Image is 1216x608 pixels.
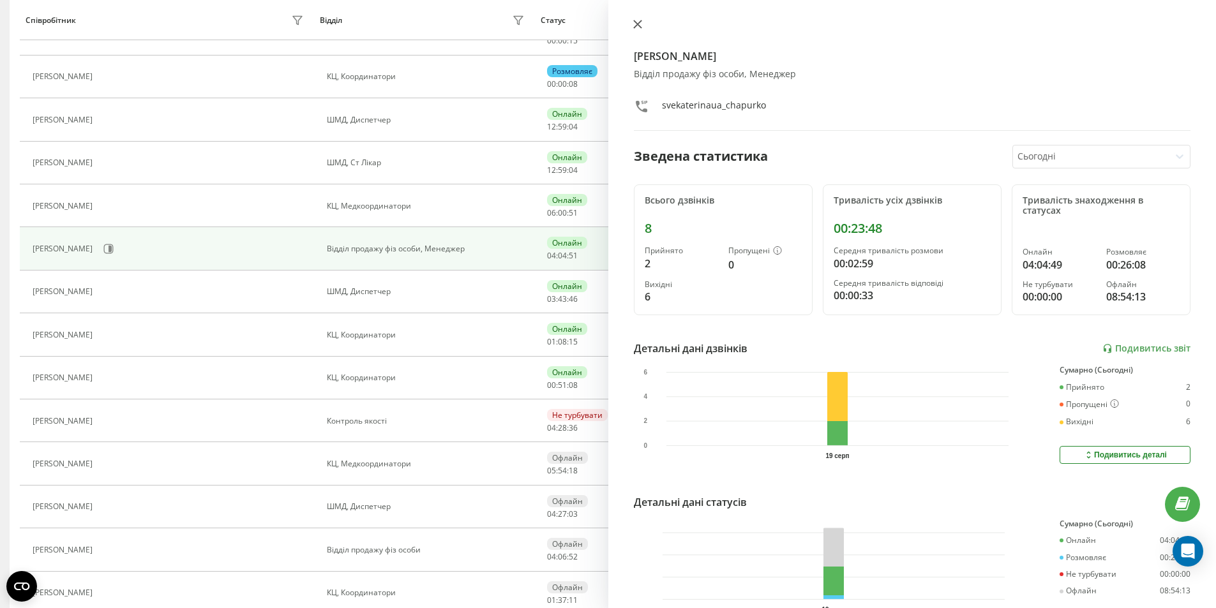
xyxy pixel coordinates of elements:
div: Сумарно (Сьогодні) [1060,366,1190,374]
div: Розмовляє [1060,553,1106,562]
div: : : [547,424,578,433]
span: 04 [558,250,567,261]
div: Всього дзвінків [645,195,802,206]
span: 01 [547,336,556,347]
span: 54 [558,465,567,476]
div: КЦ, Координатори [327,330,528,339]
div: [PERSON_NAME] [33,202,96,211]
div: : : [547,251,578,260]
span: 15 [569,35,578,46]
div: svekaterinaua_chapurko [662,99,766,117]
div: Сумарно (Сьогодні) [1060,519,1190,528]
span: 43 [558,293,567,304]
div: Пропущені [728,246,802,256]
span: 27 [558,508,567,519]
div: Офлайн [547,538,588,550]
span: 03 [547,293,556,304]
div: Онлайн [547,237,587,249]
div: : : [547,466,578,475]
text: 6 [643,369,647,376]
div: : : [547,510,578,519]
div: 04:04:49 [1160,536,1190,545]
div: 00:02:59 [834,256,991,271]
div: 2 [645,256,718,271]
text: 0 [643,442,647,449]
span: 06 [558,551,567,562]
div: Детальні дані дзвінків [634,341,747,356]
span: 00 [547,380,556,390]
div: Офлайн [1060,586,1097,595]
div: 00:23:48 [834,221,991,236]
div: Не турбувати [1060,570,1116,579]
div: Відділ продажу фіз особи [327,545,528,554]
div: Відділ продажу фіз особи, Менеджер [634,69,1191,80]
span: 01 [547,595,556,605]
div: КЦ, Медкоординатори [327,202,528,211]
div: Відділ продажу фіз особи, Менеджер [327,244,528,253]
div: Онлайн [547,366,587,378]
div: : : [547,166,578,175]
span: 04 [547,250,556,261]
div: : : [547,295,578,304]
span: 04 [547,551,556,562]
span: 51 [558,380,567,390]
div: Онлайн [547,108,587,120]
div: Онлайн [547,194,587,206]
span: 15 [569,336,578,347]
div: Не турбувати [1023,280,1096,289]
div: Вихідні [645,280,718,289]
div: [PERSON_NAME] [33,373,96,382]
span: 51 [569,250,578,261]
div: 04:04:49 [1023,257,1096,272]
span: 04 [569,121,578,132]
div: [PERSON_NAME] [33,545,96,554]
div: Онлайн [547,151,587,163]
div: Онлайн [1060,536,1096,545]
span: 18 [569,465,578,476]
div: 00:00:00 [1023,289,1096,304]
span: 00 [547,35,556,46]
div: Детальні дані статусів [634,494,747,510]
div: 00:00:33 [834,288,991,303]
div: [PERSON_NAME] [33,417,96,426]
div: Офлайн [547,581,588,593]
div: : : [547,36,578,45]
span: 08 [558,336,567,347]
div: [PERSON_NAME] [33,330,96,339]
span: 12 [547,165,556,175]
div: КЦ, Координатори [327,72,528,81]
div: Онлайн [547,280,587,292]
div: [PERSON_NAME] [33,72,96,81]
div: Офлайн [1106,280,1180,289]
div: КЦ, Координатори [327,588,528,597]
div: ШМД, Диспетчер [327,287,528,296]
div: 08:54:13 [1106,289,1180,304]
div: : : [547,122,578,131]
span: 51 [569,207,578,218]
span: 11 [569,595,578,605]
span: 28 [558,422,567,433]
div: Подивитись деталі [1083,450,1167,460]
div: Прийнято [1060,383,1104,392]
div: Офлайн [547,495,588,507]
span: 46 [569,293,578,304]
span: 59 [558,121,567,132]
div: 8 [645,221,802,236]
div: Open Intercom Messenger [1173,536,1203,567]
div: Співробітник [26,16,76,25]
span: 08 [569,380,578,390]
span: 04 [569,165,578,175]
span: 52 [569,551,578,562]
div: [PERSON_NAME] [33,244,96,253]
div: 00:00:00 [1160,570,1190,579]
span: 03 [569,508,578,519]
div: 6 [1186,417,1190,426]
span: 37 [558,595,567,605]
button: Подивитись деталі [1060,446,1190,464]
div: Зведена статистика [634,147,768,166]
span: 12 [547,121,556,132]
div: [PERSON_NAME] [33,588,96,597]
div: ШМД, Диспетчер [327,502,528,511]
div: 0 [1186,399,1190,410]
span: 00 [558,207,567,218]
